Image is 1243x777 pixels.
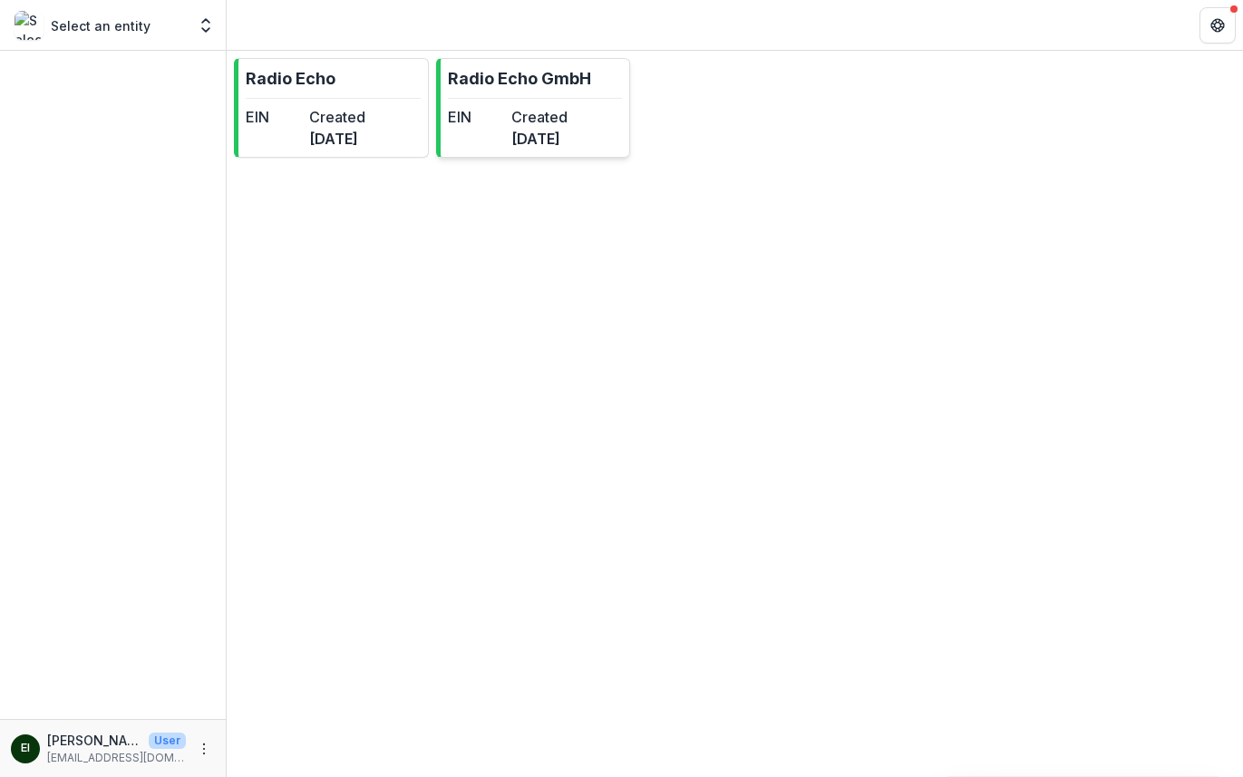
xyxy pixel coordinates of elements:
[246,106,302,128] dt: EIN
[149,733,186,749] p: User
[21,743,30,754] div: Evgeny Ivanov
[511,106,568,128] dt: Created
[47,750,186,766] p: [EMAIL_ADDRESS][DOMAIN_NAME]
[309,106,365,128] dt: Created
[51,16,151,35] p: Select an entity
[234,58,429,158] a: Radio EchoEINCreated[DATE]
[436,58,631,158] a: Radio Echo GmbHEINCreated[DATE]
[511,128,568,150] dd: [DATE]
[448,106,504,128] dt: EIN
[193,738,215,760] button: More
[193,7,218,44] button: Open entity switcher
[1199,7,1236,44] button: Get Help
[309,128,365,150] dd: [DATE]
[15,11,44,40] img: Select an entity
[246,66,335,91] p: Radio Echo
[448,66,591,91] p: Radio Echo GmbH
[47,731,141,750] p: [PERSON_NAME]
